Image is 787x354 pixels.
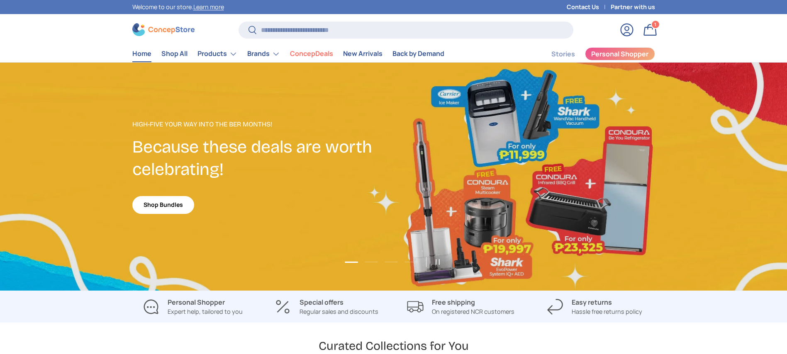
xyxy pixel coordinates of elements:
[132,119,394,129] p: High-Five Your Way Into the Ber Months!
[300,307,378,316] p: Regular sales and discounts
[432,307,514,316] p: On registered NCR customers
[132,2,224,12] p: Welcome to our store.
[197,46,237,62] a: Products
[611,2,655,12] a: Partner with us
[572,298,612,307] strong: Easy returns
[168,307,243,316] p: Expert help, tailored to you
[343,46,383,62] a: New Arrivals
[551,46,575,62] a: Stories
[572,307,642,316] p: Hassle free returns policy
[247,46,280,62] a: Brands
[161,46,188,62] a: Shop All
[132,46,444,62] nav: Primary
[319,338,469,354] h2: Curated Collections for You
[392,46,444,62] a: Back by Demand
[567,2,611,12] a: Contact Us
[400,297,521,316] a: Free shipping On registered NCR customers
[132,297,253,316] a: Personal Shopper Expert help, tailored to you
[300,298,344,307] strong: Special offers
[193,3,224,11] a: Learn more
[531,46,655,62] nav: Secondary
[591,51,648,57] span: Personal Shopper
[132,46,151,62] a: Home
[585,47,655,61] a: Personal Shopper
[654,21,656,27] span: 1
[290,46,333,62] a: ConcepDeals
[132,196,194,214] a: Shop Bundles
[132,136,394,181] h2: Because these deals are worth celebrating!
[242,46,285,62] summary: Brands
[132,23,195,36] img: ConcepStore
[192,46,242,62] summary: Products
[534,297,655,316] a: Easy returns Hassle free returns policy
[266,297,387,316] a: Special offers Regular sales and discounts
[432,298,475,307] strong: Free shipping
[168,298,225,307] strong: Personal Shopper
